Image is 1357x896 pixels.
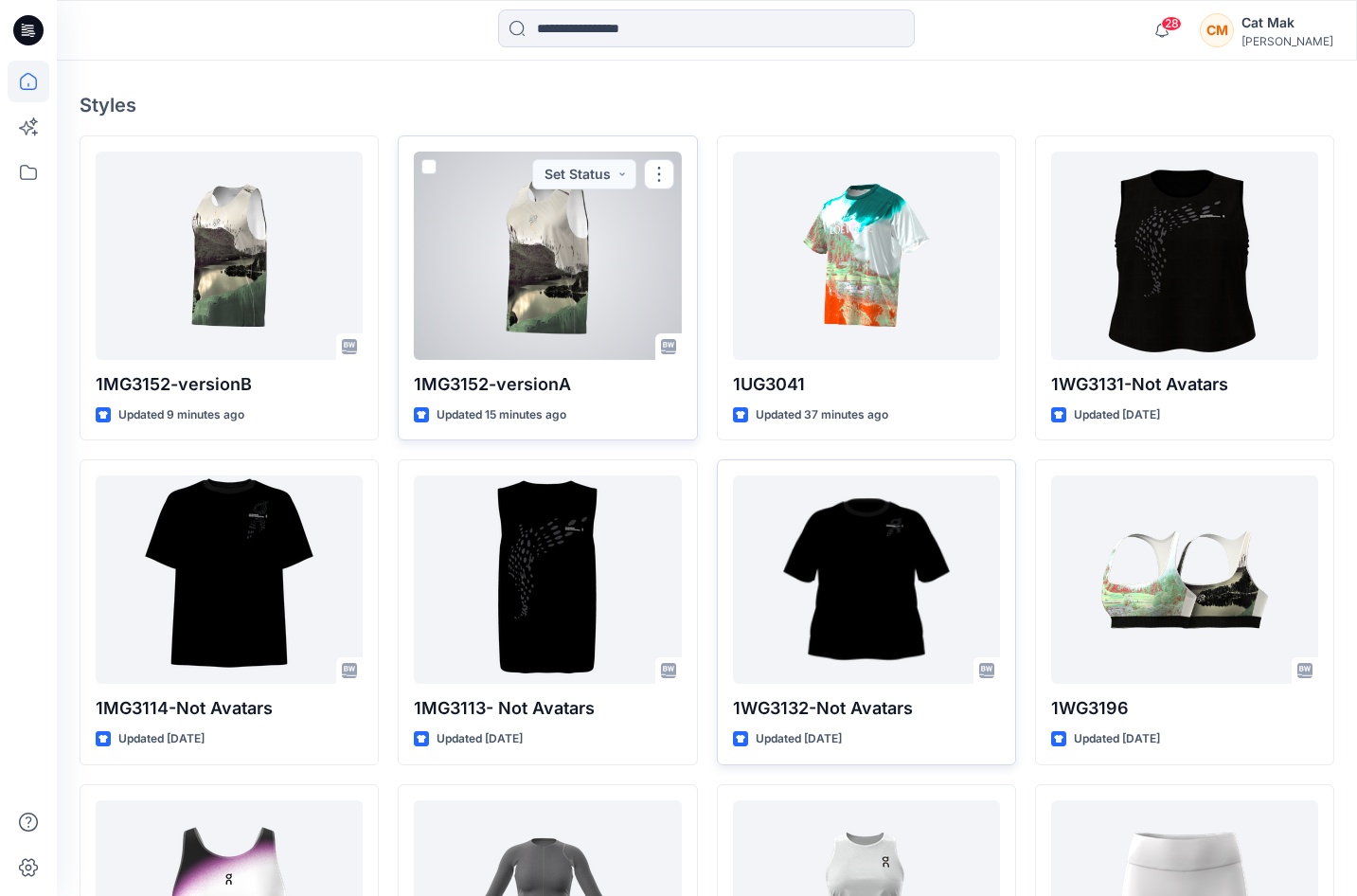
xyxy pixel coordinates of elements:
p: 1MG3152-versionA [414,371,681,398]
a: 1WG3132-Not Avatars [733,475,1000,684]
p: Updated [DATE] [118,729,205,749]
p: 1WG3132-Not Avatars [733,695,1000,722]
a: 1MG3152-versionB [96,152,363,360]
a: 1MG3114-Not Avatars [96,475,363,684]
a: 1WG3131-Not Avatars [1051,152,1318,360]
p: 1UG3041 [733,371,1000,398]
span: 28 [1161,16,1182,31]
p: Updated 15 minutes ago [437,405,566,425]
a: 1MG3152-versionA [414,152,681,360]
p: Updated [DATE] [437,729,523,749]
p: 1MG3113- Not Avatars [414,695,681,722]
p: Updated 37 minutes ago [756,405,888,425]
div: Cat Mak [1241,11,1333,34]
a: 1MG3113- Not Avatars [414,475,681,684]
p: 1WG3131-Not Avatars [1051,371,1318,398]
a: 1UG3041 [733,152,1000,360]
p: Updated [DATE] [1074,729,1160,749]
p: 1MG3114-Not Avatars [96,695,363,722]
div: CM [1200,13,1234,47]
p: Updated [DATE] [1074,405,1160,425]
div: [PERSON_NAME] [1241,34,1333,48]
p: Updated [DATE] [756,729,842,749]
p: Updated 9 minutes ago [118,405,244,425]
h4: Styles [80,94,1334,116]
a: 1WG3196 [1051,475,1318,684]
p: 1WG3196 [1051,695,1318,722]
p: 1MG3152-versionB [96,371,363,398]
